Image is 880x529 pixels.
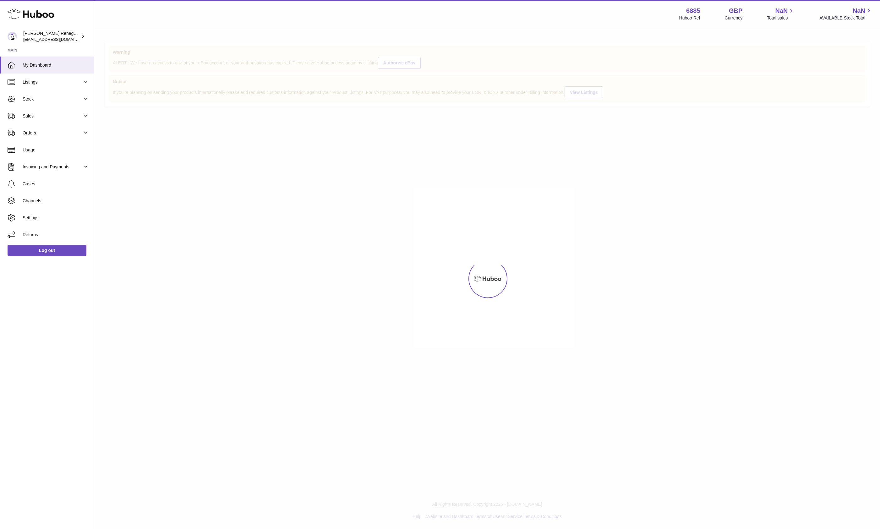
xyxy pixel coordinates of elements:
img: directordarren@gmail.com [8,32,17,41]
span: AVAILABLE Stock Total [819,15,872,21]
span: Listings [23,79,83,85]
span: Invoicing and Payments [23,164,83,170]
span: Usage [23,147,89,153]
div: Currency [725,15,743,21]
span: Stock [23,96,83,102]
span: Sales [23,113,83,119]
span: Returns [23,232,89,238]
strong: 6885 [686,7,700,15]
span: Total sales [767,15,795,21]
a: NaN Total sales [767,7,795,21]
div: [PERSON_NAME] Renegade Productions -UK account [23,30,80,42]
span: NaN [853,7,865,15]
span: Orders [23,130,83,136]
span: My Dashboard [23,62,89,68]
a: NaN AVAILABLE Stock Total [819,7,872,21]
div: Huboo Ref [679,15,700,21]
strong: GBP [729,7,742,15]
span: [EMAIL_ADDRESS][DOMAIN_NAME] [23,37,92,42]
span: Channels [23,198,89,204]
span: Settings [23,215,89,221]
span: NaN [775,7,788,15]
span: Cases [23,181,89,187]
a: Log out [8,245,86,256]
